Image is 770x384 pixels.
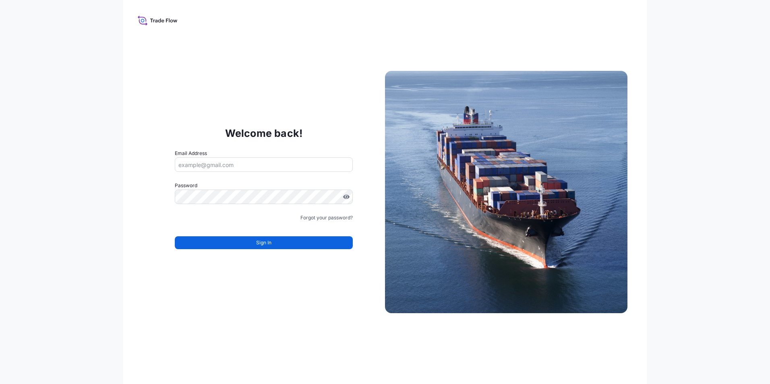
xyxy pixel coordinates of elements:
input: example@gmail.com [175,157,353,172]
span: Sign In [256,239,271,247]
label: Email Address [175,149,207,157]
a: Forgot your password? [300,214,353,222]
button: Sign In [175,236,353,249]
label: Password [175,182,353,190]
button: Show password [343,194,350,200]
img: Ship illustration [385,71,627,313]
p: Welcome back! [225,127,303,140]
